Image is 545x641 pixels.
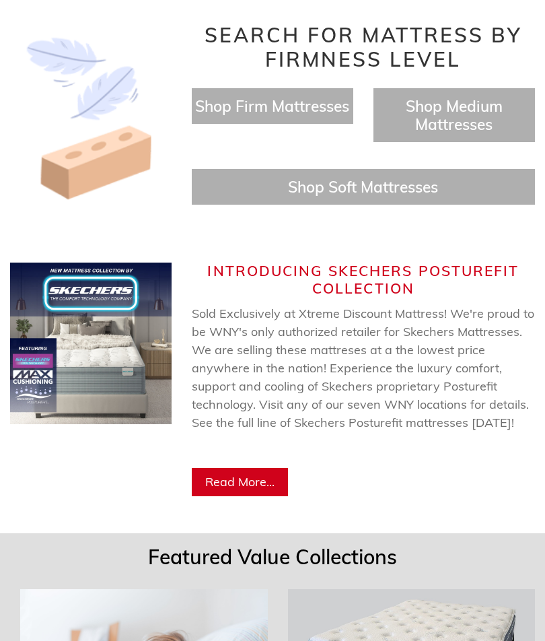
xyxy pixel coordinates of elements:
a: Shop Firm Mattresses [195,96,349,116]
span: Introducing Skechers Posturefit Collection [207,262,519,296]
a: Shop Soft Mattresses [288,177,438,197]
span: Read More... [205,474,275,490]
span: Sold Exclusively at Xtreme Discount Mattress! We're proud to be WNY's only authorized retailer fo... [192,306,534,467]
span: Search for Mattress by Firmness Level [205,22,522,72]
span: Featured Value Collections [148,544,397,570]
img: Skechers Web Banner (750 x 750 px) (2).jpg__PID:de10003e-3404-460f-8276-e05f03caa093 [10,263,172,424]
a: Read More... [192,468,288,496]
a: Shop Medium Mattresses [406,96,503,134]
img: Image-of-brick- and-feather-representing-firm-and-soft-feel [10,23,172,216]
